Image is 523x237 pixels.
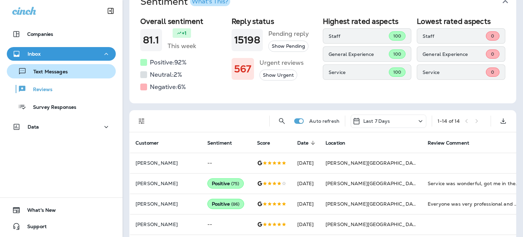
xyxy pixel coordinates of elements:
[136,181,196,186] p: [PERSON_NAME]
[491,69,494,75] span: 0
[101,4,120,18] button: Collapse Sidebar
[136,201,196,207] p: [PERSON_NAME]
[150,82,186,92] h5: Negative: 6 %
[234,63,251,75] h1: 567
[275,114,289,128] button: Search Reviews
[423,33,486,39] p: Staff
[27,31,53,37] p: Companies
[268,41,308,52] button: Show Pending
[326,160,421,166] span: [PERSON_NAME][GEOGRAPHIC_DATA]
[323,17,411,26] h2: Highest rated aspects
[168,41,196,51] h5: This week
[7,120,116,134] button: Data
[393,51,401,57] span: 100
[7,47,116,61] button: Inbox
[393,69,401,75] span: 100
[428,140,478,146] span: Review Comment
[28,51,41,57] p: Inbox
[7,82,116,96] button: Reviews
[428,180,519,187] div: Service was wonderful, got me in the same day. Only reason I didn't give you a 5 stars, it was be...
[257,140,279,146] span: Score
[234,34,260,46] h1: 15198
[326,201,421,207] span: [PERSON_NAME][GEOGRAPHIC_DATA]
[496,114,510,128] button: Export as CSV
[207,140,232,146] span: Sentiment
[150,69,182,80] h5: Neutral: 2 %
[202,153,252,173] td: --
[259,57,304,68] h5: Urgent reviews
[26,87,52,93] p: Reviews
[7,64,116,78] button: Text Messages
[26,104,76,111] p: Survey Responses
[136,140,168,146] span: Customer
[259,70,297,81] button: Show Urgent
[309,118,339,124] p: Auto refresh
[136,140,159,146] span: Customer
[135,114,148,128] button: Filters
[136,222,196,227] p: [PERSON_NAME]
[150,57,187,68] h5: Positive: 92 %
[20,224,47,232] span: Support
[182,30,187,36] p: +1
[292,153,320,173] td: [DATE]
[232,17,317,26] h2: Reply status
[491,33,494,39] span: 0
[28,124,39,130] p: Data
[7,220,116,233] button: Support
[257,140,270,146] span: Score
[7,27,116,41] button: Companies
[202,214,252,235] td: --
[292,173,320,194] td: [DATE]
[326,140,354,146] span: Location
[27,69,68,75] p: Text Messages
[363,118,390,124] p: Last 7 Days
[140,17,226,26] h2: Overall sentiment
[423,70,486,75] p: Service
[292,214,320,235] td: [DATE]
[207,178,244,189] div: Positive
[231,181,239,187] span: ( 75 )
[329,70,389,75] p: Service
[143,34,159,46] h1: 81.1
[329,51,389,57] p: General Experience
[329,33,389,39] p: Staff
[326,221,421,227] span: [PERSON_NAME][GEOGRAPHIC_DATA]
[326,180,421,187] span: [PERSON_NAME][GEOGRAPHIC_DATA]
[268,28,309,39] h5: Pending reply
[7,203,116,217] button: What's New
[292,194,320,214] td: [DATE]
[438,118,460,124] div: 1 - 14 of 14
[297,140,309,146] span: Date
[417,17,505,26] h2: Lowest rated aspects
[129,14,516,103] div: SentimentWhat's This?
[207,199,244,209] div: Positive
[491,51,494,57] span: 0
[423,51,486,57] p: General Experience
[297,140,318,146] span: Date
[7,100,116,114] button: Survey Responses
[136,160,196,166] p: [PERSON_NAME]
[231,201,240,207] span: ( 86 )
[20,207,56,216] span: What's New
[207,140,241,146] span: Sentiment
[393,33,401,39] span: 100
[326,140,345,146] span: Location
[428,201,519,207] div: Everyone was very professional and helpful, been going there for years now, for tires general ser...
[428,140,469,146] span: Review Comment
